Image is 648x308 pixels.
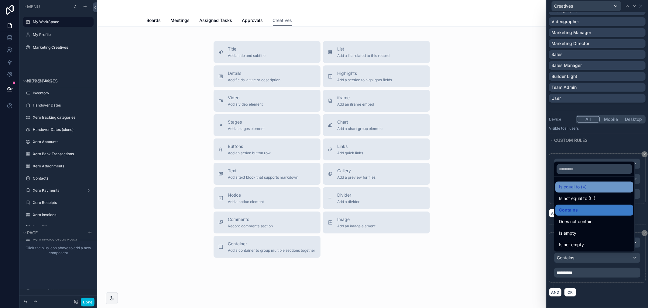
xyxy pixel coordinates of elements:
[33,91,90,96] label: Inventory
[19,241,97,260] div: scrollable content
[33,152,90,156] label: Xero Bank Transactions
[228,151,271,156] span: Add an action button row
[33,103,90,108] label: Handover Dates
[33,19,90,24] label: My WorkSpace
[559,184,587,191] span: Is equal to (=)
[559,195,595,202] span: Is not equal to (!=)
[228,119,265,125] span: Stages
[338,53,390,58] span: Add a list related to this record
[214,212,321,233] button: CommentsRecord comments section
[323,65,430,87] button: HighlightsAdd a section to highlights fields
[33,225,90,229] label: Xero Bills
[33,200,90,205] label: Xero Receipts
[338,192,360,198] span: Divider
[228,248,316,253] span: Add a container to group multiple sections together
[33,164,90,169] label: Xero Attachments
[228,199,264,204] span: Add a notice element
[323,212,430,233] button: ImageAdd an image element
[33,188,81,193] label: Xero Payments
[228,175,299,180] span: Add a text block that supports markdown
[338,95,374,101] span: iframe
[228,78,281,82] span: Add fields, a title or description
[214,41,321,63] button: TitleAdd a title and subtitle
[242,15,263,27] a: Approvals
[559,207,578,214] span: Contains
[338,143,363,149] span: Links
[228,168,299,174] span: Text
[228,53,266,58] span: Add a title and subtitle
[33,115,90,120] label: Xero tracking categories
[33,45,90,50] label: Marketing Creatives
[338,168,376,174] span: Gallery
[33,127,90,132] label: Handover Dates (clone)
[33,79,90,83] label: Page Stock
[338,126,383,131] span: Add a chart group element
[214,90,321,112] button: VideoAdd a video element
[338,224,376,229] span: Add an image element
[323,114,430,136] button: ChartAdd a chart group element
[33,139,90,144] label: Xero Accounts
[228,224,273,229] span: Record comments section
[171,15,190,27] a: Meetings
[559,241,584,249] span: Is not empty
[323,138,430,160] button: LinksAdd quick links
[559,230,576,237] span: Is empty
[214,65,321,87] button: DetailsAdd fields, a title or description
[338,78,392,82] span: Add a section to highlights fields
[338,70,392,76] span: Highlights
[228,95,263,101] span: Video
[228,102,263,107] span: Add a video element
[22,2,69,11] button: Menu
[147,15,161,27] a: Boards
[200,17,232,23] span: Assigned Tasks
[338,151,363,156] span: Add quick links
[22,77,91,85] button: Hidden pages
[228,126,265,131] span: Add a stages element
[81,298,94,306] button: Done
[228,192,264,198] span: Notice
[228,70,281,76] span: Details
[273,15,292,26] a: Creatives
[338,199,360,204] span: Add a divider
[33,32,90,37] label: My Profile
[273,17,292,23] span: Creatives
[214,187,321,209] button: NoticeAdd a notice element
[214,114,321,136] button: StagesAdd a stages element
[559,218,592,226] span: Does not contain
[228,143,271,149] span: Buttons
[214,163,321,185] button: TextAdd a text block that supports markdown
[338,119,383,125] span: Chart
[228,241,316,247] span: Container
[323,41,430,63] button: ListAdd a list related to this record
[323,163,430,185] button: GalleryAdd a preview for files
[338,102,374,107] span: Add an iframe embed
[200,15,232,27] a: Assigned Tasks
[22,229,84,237] button: Page
[242,17,263,23] span: Approvals
[214,138,321,160] button: ButtonsAdd an action button row
[19,241,97,260] div: Click the plus icon above to add a new component
[338,216,376,222] span: Image
[33,176,90,181] label: Contacts
[228,46,266,52] span: Title
[27,230,38,235] span: Page
[323,90,430,112] button: iframeAdd an iframe embed
[33,212,90,217] label: Xero Invoices
[338,175,376,180] span: Add a preview for files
